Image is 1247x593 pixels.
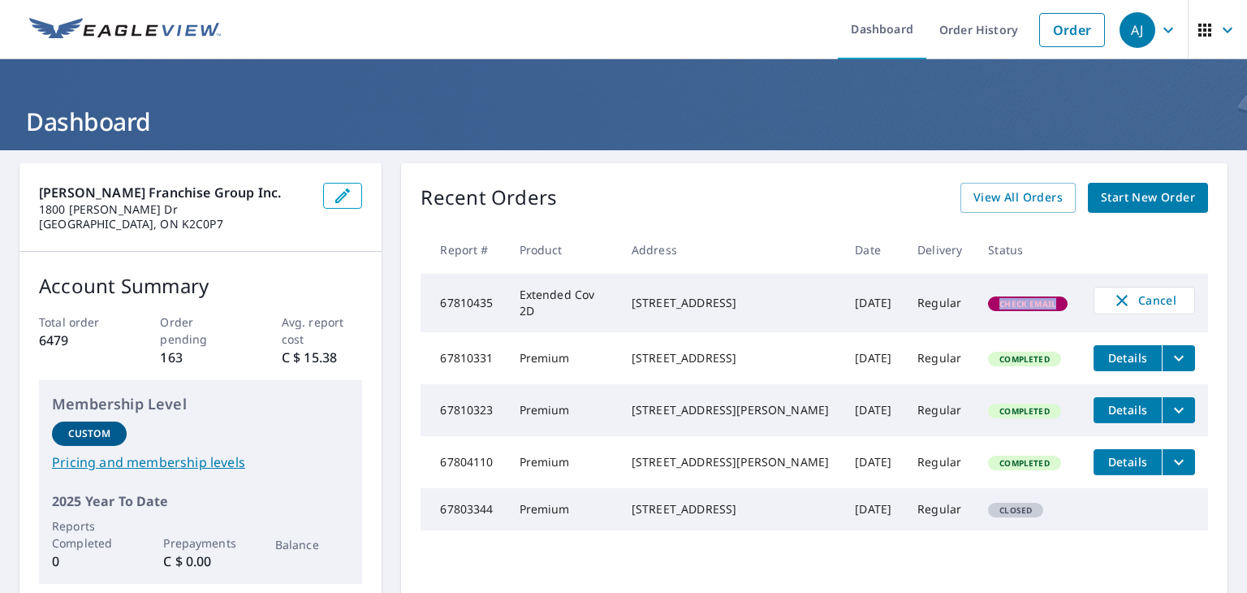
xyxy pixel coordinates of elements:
div: [STREET_ADDRESS] [632,295,829,311]
span: Closed [990,504,1042,516]
p: 0 [52,552,127,571]
td: Regular [904,274,975,332]
p: C $ 0.00 [163,552,238,571]
p: Avg. report cost [282,314,363,348]
p: Custom [68,426,110,441]
button: filesDropdownBtn-67810323 [1162,397,1195,423]
span: Cancel [1111,291,1178,310]
th: Date [842,226,904,274]
a: Start New Order [1088,183,1208,213]
p: 2025 Year To Date [52,491,349,511]
span: Details [1103,402,1152,418]
button: detailsBtn-67810323 [1094,397,1162,423]
td: 67804110 [421,436,506,488]
span: Completed [990,405,1059,417]
p: Recent Orders [421,183,557,213]
a: Order [1039,13,1105,47]
h1: Dashboard [19,105,1228,138]
th: Product [507,226,619,274]
p: [GEOGRAPHIC_DATA], ON K2C0P7 [39,217,310,232]
p: Total order [39,314,120,331]
td: Regular [904,332,975,384]
img: EV Logo [29,18,221,42]
span: Details [1103,454,1152,470]
span: View All Orders [973,188,1063,208]
td: Regular [904,384,975,436]
span: Completed [990,353,1059,365]
td: [DATE] [842,274,904,332]
p: Account Summary [39,271,362,301]
p: Balance [275,536,350,553]
p: Reports Completed [52,517,127,552]
a: Pricing and membership levels [52,452,349,472]
td: Premium [507,488,619,530]
th: Status [975,226,1081,274]
div: AJ [1120,12,1155,48]
td: Premium [507,332,619,384]
p: [PERSON_NAME] Franchise Group Inc. [39,183,310,202]
p: 6479 [39,331,120,350]
td: [DATE] [842,384,904,436]
button: detailsBtn-67810331 [1094,345,1162,371]
td: Premium [507,384,619,436]
th: Delivery [904,226,975,274]
td: 67810331 [421,332,506,384]
td: Premium [507,436,619,488]
td: [DATE] [842,436,904,488]
th: Address [619,226,842,274]
th: Report # [421,226,506,274]
span: Check Email [990,298,1066,309]
div: [STREET_ADDRESS][PERSON_NAME] [632,402,829,418]
p: C $ 15.38 [282,348,363,367]
p: Order pending [160,314,241,348]
button: filesDropdownBtn-67810331 [1162,345,1195,371]
span: Details [1103,350,1152,366]
td: Regular [904,436,975,488]
td: 67810435 [421,274,506,332]
div: [STREET_ADDRESS] [632,350,829,366]
td: 67810323 [421,384,506,436]
div: [STREET_ADDRESS] [632,501,829,517]
a: View All Orders [960,183,1076,213]
span: Completed [990,457,1059,469]
p: 1800 [PERSON_NAME] Dr [39,202,310,217]
p: Membership Level [52,393,349,415]
button: detailsBtn-67804110 [1094,449,1162,475]
td: 67803344 [421,488,506,530]
button: filesDropdownBtn-67804110 [1162,449,1195,475]
div: [STREET_ADDRESS][PERSON_NAME] [632,454,829,470]
td: Extended Cov 2D [507,274,619,332]
td: Regular [904,488,975,530]
button: Cancel [1094,287,1195,314]
p: 163 [160,348,241,367]
p: Prepayments [163,535,238,552]
td: [DATE] [842,488,904,530]
span: Start New Order [1101,188,1195,208]
td: [DATE] [842,332,904,384]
